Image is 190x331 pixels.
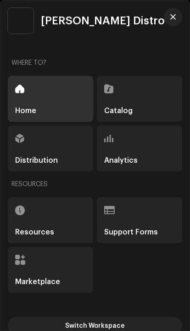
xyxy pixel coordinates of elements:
[104,228,158,236] h5: Support Forms
[8,173,182,195] re-a-nav-header: Resources
[104,107,133,114] h5: Catalog
[8,8,34,34] img: 786a15c8-434e-4ceb-bd88-990a331f4c12
[15,107,36,114] h5: Home
[15,228,54,236] h5: Resources
[104,157,138,164] h5: Analytics
[15,157,58,164] h5: Distribution
[15,278,60,285] h5: Marketplace
[8,52,182,74] re-a-nav-header: Where to?
[41,15,165,26] span: [PERSON_NAME] Distro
